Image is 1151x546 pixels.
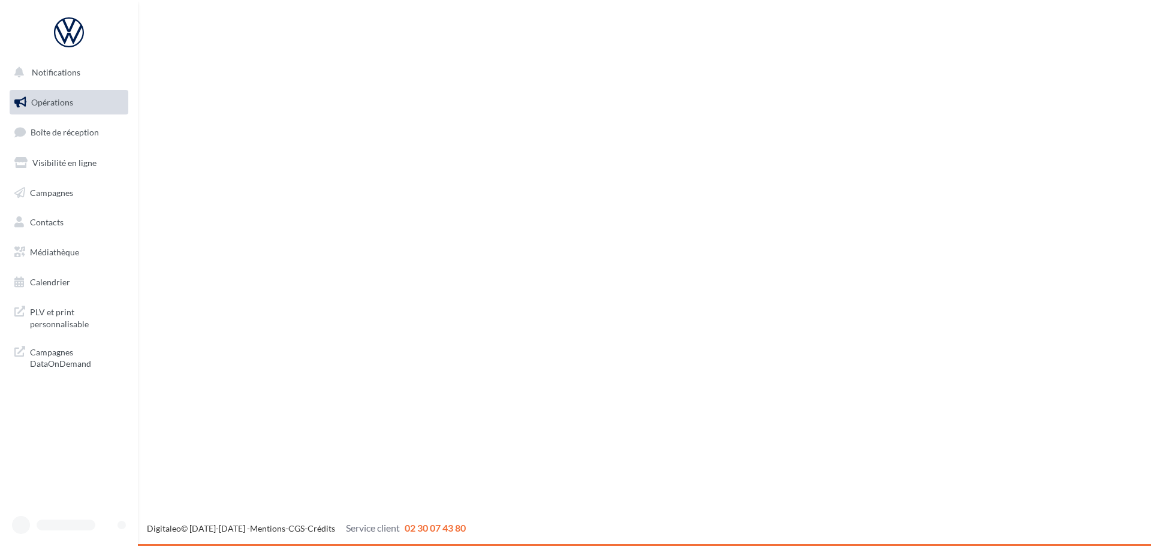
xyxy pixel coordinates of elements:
a: Opérations [7,90,131,115]
a: Boîte de réception [7,119,131,145]
span: Opérations [31,97,73,107]
a: Calendrier [7,270,131,295]
span: Contacts [30,217,64,227]
span: © [DATE]-[DATE] - - - [147,523,466,533]
span: Médiathèque [30,247,79,257]
span: Visibilité en ligne [32,158,97,168]
a: Campagnes [7,180,131,206]
span: Calendrier [30,277,70,287]
span: 02 30 07 43 80 [405,522,466,533]
button: Notifications [7,60,126,85]
a: Campagnes DataOnDemand [7,339,131,375]
span: Campagnes [30,187,73,197]
a: Contacts [7,210,131,235]
span: Notifications [32,67,80,77]
a: Mentions [250,523,285,533]
span: PLV et print personnalisable [30,304,123,330]
a: Médiathèque [7,240,131,265]
a: Crédits [308,523,335,533]
a: CGS [288,523,305,533]
span: Campagnes DataOnDemand [30,344,123,370]
span: Boîte de réception [31,127,99,137]
a: Digitaleo [147,523,181,533]
span: Service client [346,522,400,533]
a: PLV et print personnalisable [7,299,131,334]
a: Visibilité en ligne [7,150,131,176]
